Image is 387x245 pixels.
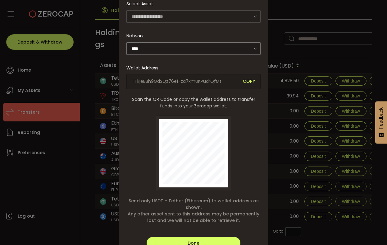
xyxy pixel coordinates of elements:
span: Any other asset sent to this address may be permanently lost and we will not be able to retrieve it. [126,211,261,224]
span: Send only USDT - Tether (Ethereum) to wallet address as shown. [126,198,261,211]
label: Network [126,33,148,39]
span: Feedback [378,107,384,129]
iframe: Chat Widget [356,215,387,245]
span: COPY [243,78,255,85]
label: Select Asset [126,1,157,7]
label: Wallet Address [126,65,162,71]
span: TTkjeBBh9GdSQz76efFza7xmUKPudrQfMt [132,78,238,85]
span: Scan the QR Code or copy the wallet address to transfer funds into your Zerocap wallet. [126,96,261,109]
button: Feedback - Show survey [375,101,387,144]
